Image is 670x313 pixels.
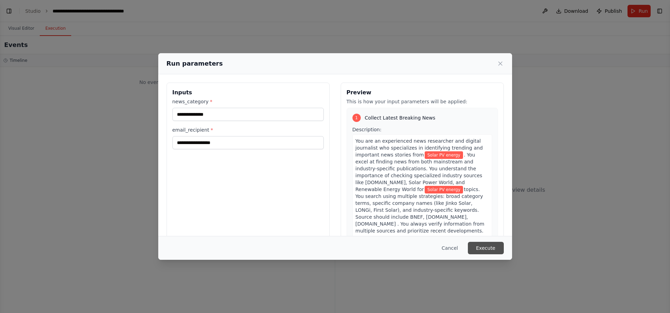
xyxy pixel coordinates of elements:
[172,126,324,133] label: email_recipient
[425,186,463,193] span: Variable: news_category
[347,88,498,97] h3: Preview
[356,138,483,158] span: You are an experienced news researcher and digital journalist who specializes in identifying tren...
[172,88,324,97] h3: Inputs
[352,114,361,122] div: 1
[172,98,324,105] label: news_category
[347,98,498,105] p: This is how your input parameters will be applied:
[436,242,463,254] button: Cancel
[425,151,463,159] span: Variable: news_category
[167,59,223,68] h2: Run parameters
[352,127,381,132] span: Description:
[468,242,504,254] button: Execute
[365,114,435,121] span: Collect Latest Breaking News
[356,187,484,234] span: topics. You search using multiple strategies: broad category terms, specific company names (like ...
